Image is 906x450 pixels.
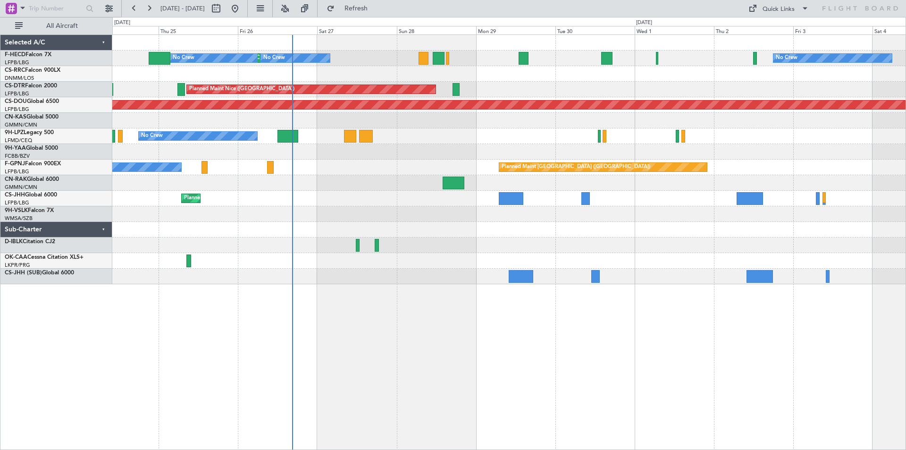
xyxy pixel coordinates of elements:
[5,75,34,82] a: DNMM/LOS
[5,199,29,206] a: LFPB/LBG
[397,26,476,34] div: Sun 28
[476,26,555,34] div: Mon 29
[25,23,100,29] span: All Aircraft
[5,68,60,73] a: CS-RRCFalcon 900LX
[5,121,37,128] a: GMMN/CMN
[636,19,652,27] div: [DATE]
[5,83,25,89] span: CS-DTR
[5,184,37,191] a: GMMN/CMN
[189,82,294,96] div: Planned Maint Nice ([GEOGRAPHIC_DATA])
[776,51,797,65] div: No Crew
[5,177,59,182] a: CN-RAKGlobal 6000
[555,26,635,34] div: Tue 30
[5,145,26,151] span: 9H-YAA
[5,208,28,213] span: 9H-VSLK
[714,26,793,34] div: Thu 2
[5,99,27,104] span: CS-DOU
[5,52,25,58] span: F-HECD
[635,26,714,34] div: Wed 1
[238,26,317,34] div: Fri 26
[5,99,59,104] a: CS-DOUGlobal 6500
[5,177,27,182] span: CN-RAK
[5,270,74,276] a: CS-JHH (SUB)Global 6000
[5,114,26,120] span: CN-KAS
[336,5,376,12] span: Refresh
[5,90,29,97] a: LFPB/LBG
[263,51,285,65] div: No Crew
[5,239,23,245] span: D-IBLK
[5,270,42,276] span: CS-JHH (SUB)
[5,192,25,198] span: CS-JHH
[10,18,102,34] button: All Aircraft
[5,239,55,245] a: D-IBLKCitation CJ2
[5,168,29,175] a: LFPB/LBG
[793,26,872,34] div: Fri 3
[502,160,650,174] div: Planned Maint [GEOGRAPHIC_DATA] ([GEOGRAPHIC_DATA])
[5,130,24,136] span: 9H-LPZ
[5,255,27,260] span: OK-CAA
[173,51,194,65] div: No Crew
[5,192,57,198] a: CS-JHHGlobal 6000
[5,153,30,160] a: FCBB/BZV
[79,26,159,34] div: Wed 24
[5,161,25,167] span: F-GPNJ
[5,114,59,120] a: CN-KASGlobal 5000
[160,4,205,13] span: [DATE] - [DATE]
[184,191,333,205] div: Planned Maint [GEOGRAPHIC_DATA] ([GEOGRAPHIC_DATA])
[5,215,33,222] a: WMSA/SZB
[5,137,32,144] a: LFMD/CEQ
[5,145,58,151] a: 9H-YAAGlobal 5000
[5,262,30,269] a: LKPR/PRG
[5,106,29,113] a: LFPB/LBG
[5,130,54,136] a: 9H-LPZLegacy 500
[5,255,84,260] a: OK-CAACessna Citation XLS+
[763,5,795,14] div: Quick Links
[5,208,54,213] a: 9H-VSLKFalcon 7X
[159,26,238,34] div: Thu 25
[141,129,163,143] div: No Crew
[5,161,61,167] a: F-GPNJFalcon 900EX
[29,1,83,16] input: Trip Number
[744,1,814,16] button: Quick Links
[317,26,396,34] div: Sat 27
[322,1,379,16] button: Refresh
[5,59,29,66] a: LFPB/LBG
[5,68,25,73] span: CS-RRC
[114,19,130,27] div: [DATE]
[5,83,57,89] a: CS-DTRFalcon 2000
[5,52,51,58] a: F-HECDFalcon 7X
